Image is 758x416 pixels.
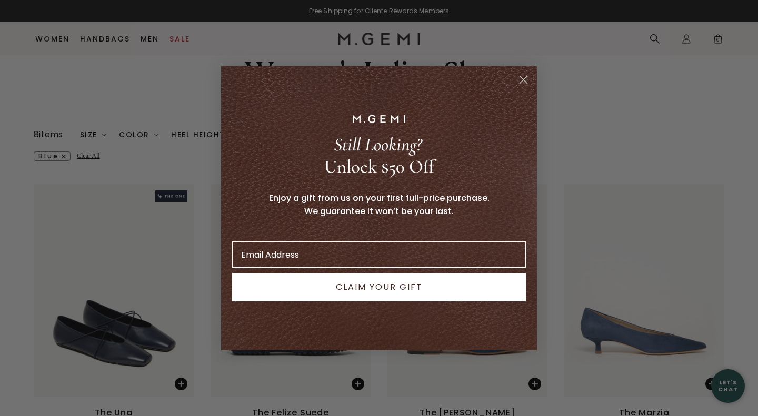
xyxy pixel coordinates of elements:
button: Close dialog [514,70,533,89]
span: Still Looking? [334,134,422,156]
button: CLAIM YOUR GIFT [232,273,526,301]
span: Unlock $50 Off [324,156,434,178]
img: M.GEMI [353,115,405,123]
span: Enjoy a gift from us on your first full-price purchase. We guarantee it won’t be your last. [269,192,490,217]
input: Email Address [232,241,526,268]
